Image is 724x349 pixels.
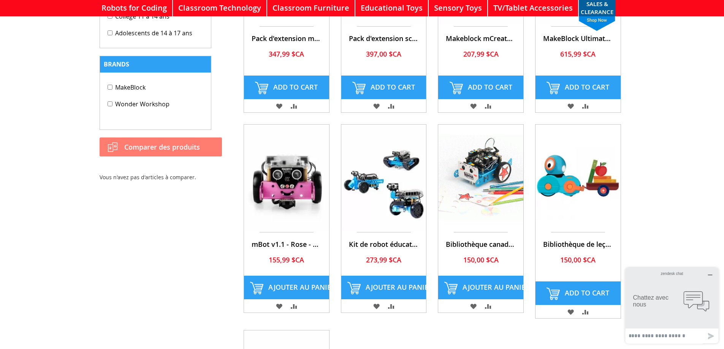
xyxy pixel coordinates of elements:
[482,99,495,112] a: Ajouter au comparateur
[269,255,304,264] span: 155,99 $CA
[272,99,286,112] a: Ajouter à la liste d'achats
[108,83,146,92] a: MakeBlock
[370,99,383,112] a: Ajouter à la liste d'achats
[564,99,577,112] a: Ajouter à la liste d'achats
[560,255,596,264] span: 150,00 $CA
[273,82,318,92] span: Add to Cart
[468,82,512,92] span: Add to Cart
[564,305,577,318] a: Ajouter à la liste d'achats
[341,276,426,299] button: Ajouter au panier
[108,100,170,108] a: Wonder Workshop
[272,299,286,313] a: Ajouter à la liste d'achats
[463,255,499,264] span: 150,00 $CA
[100,174,222,181] div: Vous n'avez pas d'articles à comparer.
[370,299,383,313] a: Ajouter à la liste d'achats
[366,49,401,58] span: 397,00 $CA
[446,240,516,249] a: Bibliothèque canadienne de leçons Code to Learn (1 an) - mBot ( programme d'études numérique). MA...
[252,240,322,249] a: mBot v1.1 - Rose - Version Bluetooth . MAK028-P
[543,240,613,249] a: Bibliothèque de leçons du Canadian Code to Learn (1 an) - Dash & Dot. DSH015-P
[438,125,523,231] img: Bibliothèque canadienne de leçons Code to Learn (1 an) - mBot ( programme d'études numérique). MA...
[244,125,329,231] img: mBot v1.1 - Rose - Version Bluetooth . MAK028-P
[579,305,592,318] a: Ajouter au comparateur
[268,283,336,292] span: Ajouter au panier
[100,56,211,73] div: Brands
[560,49,596,58] span: 615,99 $CA
[385,99,398,112] a: Ajouter au comparateur
[371,82,415,92] span: Add to Cart
[467,299,480,313] a: Ajouter à la liste d'achats
[463,283,530,292] span: Ajouter au panier
[366,283,433,292] span: Ajouter au panier
[535,76,621,99] button: Add to Cart
[482,299,495,313] a: Ajouter au comparateur
[341,19,426,26] a: Pack d'extension scientifique mBuild AI & IoT . MAK233-P
[385,299,398,313] a: Ajouter au comparateur
[124,144,214,150] strong: Comparer des produits
[463,49,499,58] span: 207,99 $CA
[438,19,523,26] a: Makeblock mCreate Laser Engraver option. MAK231-P
[366,255,401,264] span: 273,99 $CA
[244,276,329,299] button: Ajouter au panier
[623,265,721,346] iframe: Ouvre un widget dans lequel vous pouvez chatter avec l’un de nos agents
[287,299,301,313] a: Ajouter au comparateur
[438,276,523,299] button: Ajouter au panier
[244,76,329,99] button: Add to Cart
[565,82,609,92] span: Add to Cart
[349,240,419,249] a: Kit de robot éducatif STEM transformable 3-en-1 MakeBlock mBot Ranger. MAK031-P
[341,76,426,99] button: Add to Cart
[467,99,480,112] a: Ajouter à la liste d'achats
[244,225,329,232] a: mBot v1.1 - Rose - Version Bluetooth . MAK028-P
[108,29,192,37] a: Adolescents de 14 à 17 ans
[565,288,609,297] span: Add to Cart
[287,99,301,112] a: Ajouter au comparateur
[341,225,426,232] a: Kit de robot éducatif STEM transformable 3-en-1 MakeBlock mBot Ranger. MAK031-P
[341,125,426,231] img: Kit de robot éducatif STEM transformable 3-en-1 MakeBlock mBot Ranger. MAK031-P
[446,34,516,43] a: Makeblock mCreate Laser Engraver option. MAK231-P
[535,281,621,305] button: Add to Cart
[269,49,304,58] span: 347,99 $CA
[579,99,592,112] a: Ajouter au comparateur
[543,34,613,43] a: MakeBlock Ultimate 2.0 - Kit robot 10-en-1. MAK033-P
[535,225,621,232] a: Bibliothèque de leçons du Canadian Code to Learn (1 an) - Dash & Dot. DSH015-P
[252,34,322,43] a: Pack d'extension mBuild AI & IoT Creator. MAK234-P
[244,19,329,26] a: Pack d'extension mBuild AI & IoT Creator. MAK234-P
[438,76,523,99] button: Add to Cart
[535,19,621,26] a: MakeBlock Ultimate 2.0 - Kit robot 10-en-1. MAK033-P
[349,34,419,43] a: Pack d'extension scientifique mBuild AI & IoT . MAK233-P
[535,125,621,231] img: Bibliothèque de leçons du Canadian Code to Learn (1 an) - Dash & Dot. DSH015-P
[575,16,619,31] span: shop now
[438,225,523,232] a: Bibliothèque canadienne de leçons Code to Learn (1 an) - mBot ( programme d'études numérique). MA...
